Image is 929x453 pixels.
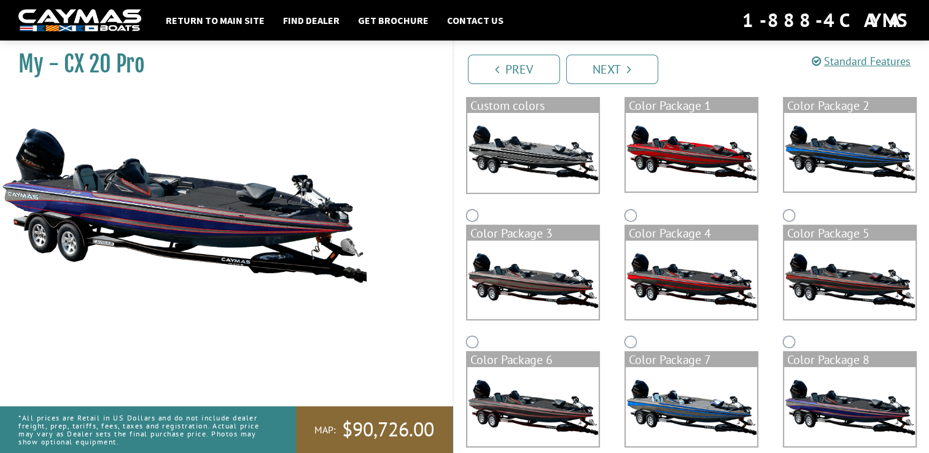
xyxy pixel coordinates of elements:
a: Standard Features [812,54,911,68]
h1: My - CX 20 Pro [18,50,422,78]
img: color_package_328.png [626,367,757,446]
div: Color Package 3 [467,226,599,241]
div: Color Package 4 [626,226,757,241]
img: color_package_324.png [467,241,599,319]
img: color_package_326.png [784,241,915,319]
img: cx-Base-Layer.png [467,113,599,193]
a: Find Dealer [277,12,346,28]
div: Custom colors [467,98,599,113]
span: MAP: [314,424,336,436]
a: MAP:$90,726.00 [296,406,453,453]
img: color_package_329.png [784,367,915,446]
a: Next [566,55,658,84]
div: Color Package 5 [784,226,915,241]
img: color_package_327.png [467,367,599,446]
a: Contact Us [441,12,510,28]
div: Color Package 7 [626,352,757,367]
a: Prev [468,55,560,84]
img: color_package_323.png [784,113,915,192]
a: Get Brochure [352,12,435,28]
div: 1-888-4CAYMAS [742,7,911,34]
div: Color Package 2 [784,98,915,113]
a: Return to main site [160,12,271,28]
div: Color Package 1 [626,98,757,113]
img: white-logo-c9c8dbefe5ff5ceceb0f0178aa75bf4bb51f6bca0971e226c86eb53dfe498488.png [18,9,141,32]
span: $90,726.00 [342,417,434,443]
div: Color Package 6 [467,352,599,367]
img: color_package_322.png [626,113,757,192]
img: color_package_325.png [626,241,757,319]
p: *All prices are Retail in US Dollars and do not include dealer freight, prep, tariffs, fees, taxe... [18,408,268,452]
div: Color Package 8 [784,352,915,367]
